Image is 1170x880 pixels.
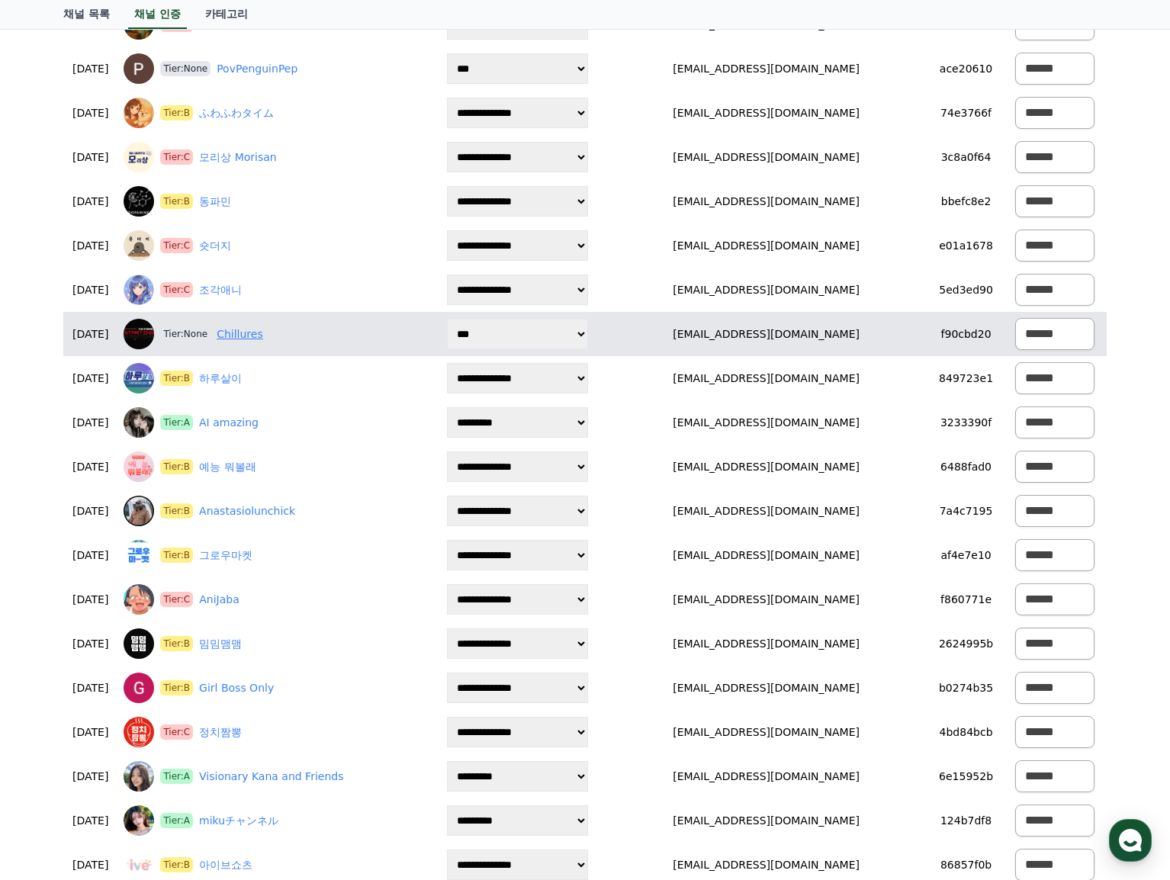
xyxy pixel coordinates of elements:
a: 홈 [5,483,101,522]
td: [EMAIL_ADDRESS][DOMAIN_NAME] [604,356,929,400]
span: Tier:C [160,592,193,607]
span: 설정 [236,506,254,519]
td: [EMAIL_ADDRESS][DOMAIN_NAME] [604,754,929,798]
span: Tier:B [160,459,193,474]
img: 그로우마켓 [124,540,154,570]
img: Girl Boss Only [124,673,154,703]
td: [EMAIL_ADDRESS][DOMAIN_NAME] [604,268,929,312]
td: 6488fad0 [928,445,1003,489]
img: 모리상 Morisan [124,142,154,172]
p: [DATE] [69,238,111,254]
img: 밈밈맴맴 [124,628,154,659]
a: 설정 [197,483,293,522]
a: 정치짬뽕 [199,724,242,740]
p: [DATE] [69,769,111,785]
td: bbefc8e2 [928,179,1003,223]
span: 대화 [140,507,158,519]
img: PovPenguinPep [124,53,154,84]
td: [EMAIL_ADDRESS][DOMAIN_NAME] [604,179,929,223]
td: e01a1678 [928,223,1003,268]
td: 2624995b [928,621,1003,666]
p: [DATE] [69,326,111,342]
span: Tier:B [160,105,193,120]
a: 밈밈맴맴 [199,636,242,652]
img: Visionary Kana and Friends [124,761,154,792]
p: [DATE] [69,149,111,165]
td: ace20610 [928,47,1003,91]
a: 예능 뭐볼래 [199,459,256,475]
a: 대화 [101,483,197,522]
td: [EMAIL_ADDRESS][DOMAIN_NAME] [604,577,929,621]
td: [EMAIL_ADDRESS][DOMAIN_NAME] [604,621,929,666]
td: [EMAIL_ADDRESS][DOMAIN_NAME] [604,223,929,268]
td: [EMAIL_ADDRESS][DOMAIN_NAME] [604,489,929,533]
img: mikuチャンネル [124,805,154,836]
span: Tier:C [160,238,193,253]
a: 모리상 Morisan [199,149,277,165]
p: [DATE] [69,459,111,475]
img: Anastasiolunchick [124,496,154,526]
span: Tier:B [160,548,193,563]
span: Tier:B [160,857,193,872]
td: f860771e [928,577,1003,621]
a: 하루살이 [199,371,242,387]
td: [EMAIL_ADDRESS][DOMAIN_NAME] [604,135,929,179]
a: 아이브쇼츠 [199,857,252,873]
img: Chillures [124,319,154,349]
span: Tier:B [160,503,193,519]
p: [DATE] [69,415,111,431]
span: Tier:C [160,149,193,165]
td: [EMAIL_ADDRESS][DOMAIN_NAME] [604,533,929,577]
td: [EMAIL_ADDRESS][DOMAIN_NAME] [604,47,929,91]
img: 숏더지 [124,230,154,261]
a: Visionary Kana and Friends [199,769,343,785]
p: [DATE] [69,813,111,829]
p: [DATE] [69,282,111,298]
td: [EMAIL_ADDRESS][DOMAIN_NAME] [604,445,929,489]
span: Tier:A [160,813,193,828]
p: [DATE] [69,724,111,740]
span: Tier:C [160,282,193,297]
span: Tier:B [160,194,193,209]
td: 3233390f [928,400,1003,445]
img: 정치짬뽕 [124,717,154,747]
td: b0274b35 [928,666,1003,710]
img: ふわふわタイム [124,98,154,128]
td: 3c8a0f64 [928,135,1003,179]
td: 849723e1 [928,356,1003,400]
a: AniJaba [199,592,239,608]
p: [DATE] [69,503,111,519]
p: [DATE] [69,105,111,121]
span: Tier:None [160,61,211,76]
p: [DATE] [69,680,111,696]
span: Tier:A [160,415,193,430]
a: Girl Boss Only [199,680,274,696]
a: ふわふわタイム [199,105,274,121]
span: 홈 [48,506,57,519]
img: 동파민 [124,186,154,217]
td: [EMAIL_ADDRESS][DOMAIN_NAME] [604,666,929,710]
td: [EMAIL_ADDRESS][DOMAIN_NAME] [604,710,929,754]
p: [DATE] [69,857,111,873]
p: [DATE] [69,371,111,387]
td: 124b7df8 [928,798,1003,843]
p: [DATE] [69,548,111,564]
td: [EMAIL_ADDRESS][DOMAIN_NAME] [604,400,929,445]
p: [DATE] [69,194,111,210]
td: [EMAIL_ADDRESS][DOMAIN_NAME] [604,91,929,135]
a: Anastasiolunchick [199,503,295,519]
a: mikuチャンネル [199,813,278,829]
span: Tier:C [160,724,193,740]
a: AI amazing [199,415,259,431]
p: [DATE] [69,592,111,608]
span: Tier:B [160,680,193,695]
a: Chillures [217,326,263,342]
td: 6e15952b [928,754,1003,798]
p: [DATE] [69,636,111,652]
a: 숏더지 [199,238,231,254]
img: AniJaba [124,584,154,615]
td: 74e3766f [928,91,1003,135]
span: Tier:A [160,769,193,784]
a: 그로우마켓 [199,548,252,564]
td: [EMAIL_ADDRESS][DOMAIN_NAME] [604,798,929,843]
